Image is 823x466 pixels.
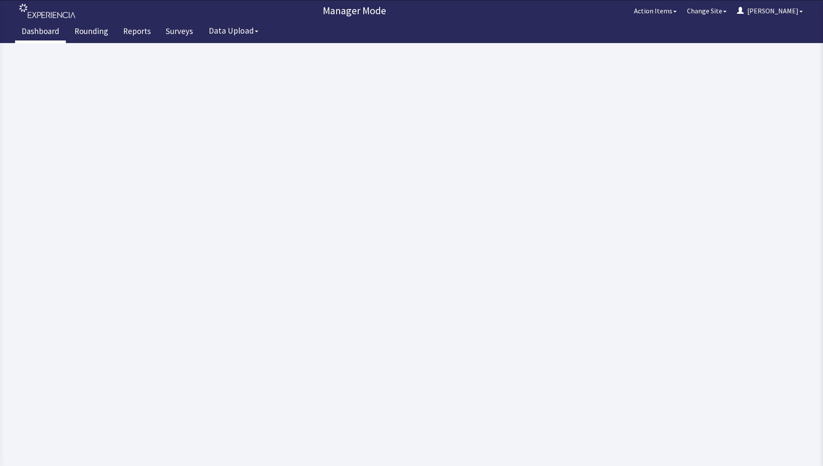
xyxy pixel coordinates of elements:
button: [PERSON_NAME] [732,2,808,19]
a: Rounding [68,22,114,43]
a: Surveys [159,22,199,43]
p: Manager Mode [80,4,629,18]
img: experiencia_logo.png [19,4,75,18]
a: Dashboard [15,22,66,43]
button: Action Items [629,2,682,19]
a: Reports [117,22,157,43]
button: Data Upload [204,23,263,39]
button: Change Site [682,2,732,19]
